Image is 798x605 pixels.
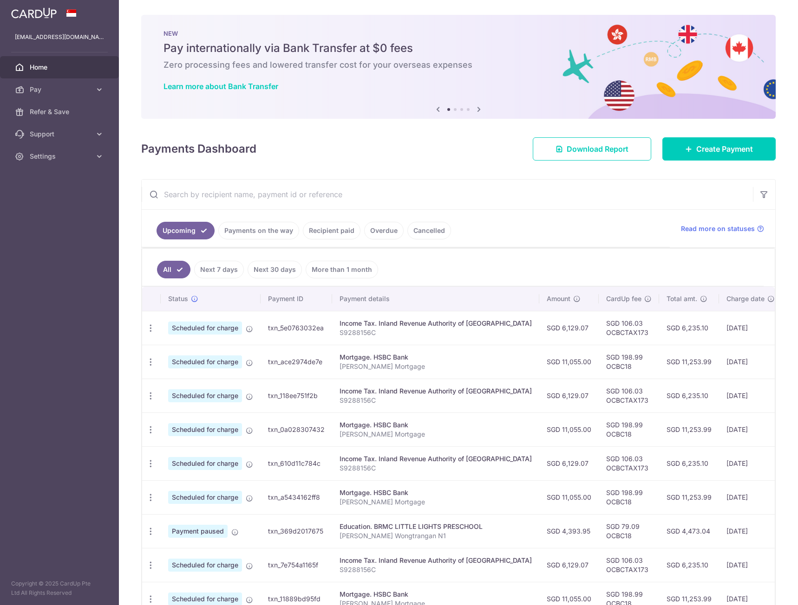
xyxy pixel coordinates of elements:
[719,311,782,345] td: [DATE]
[539,379,599,412] td: SGD 6,129.07
[599,514,659,548] td: SGD 79.09 OCBC18
[659,412,719,446] td: SGD 11,253.99
[726,294,765,303] span: Charge date
[168,355,242,368] span: Scheduled for charge
[168,491,242,504] span: Scheduled for charge
[15,32,104,42] p: [EMAIL_ADDRESS][DOMAIN_NAME]
[141,15,776,119] img: Bank transfer banner
[340,420,532,430] div: Mortgage. HSBC Bank
[340,430,532,439] p: [PERSON_NAME] Mortgage
[157,222,215,239] a: Upcoming
[539,345,599,379] td: SGD 11,055.00
[599,345,659,379] td: SGD 198.99 OCBC18
[681,224,764,233] a: Read more on statuses
[142,180,753,209] input: Search by recipient name, payment id or reference
[164,30,753,37] p: NEW
[340,386,532,396] div: Income Tax. Inland Revenue Authority of [GEOGRAPHIC_DATA]
[340,353,532,362] div: Mortgage. HSBC Bank
[164,41,753,56] h5: Pay internationally via Bank Transfer at $0 fees
[340,522,532,531] div: Education. BRMC LITTLE LIGHTS PRESCHOOL
[164,59,753,71] h6: Zero processing fees and lowered transfer cost for your overseas expenses
[340,328,532,337] p: S9288156C
[164,82,278,91] a: Learn more about Bank Transfer
[719,345,782,379] td: [DATE]
[659,480,719,514] td: SGD 11,253.99
[659,379,719,412] td: SGD 6,235.10
[261,287,332,311] th: Payment ID
[261,412,332,446] td: txn_0a028307432
[332,287,539,311] th: Payment details
[719,412,782,446] td: [DATE]
[340,454,532,463] div: Income Tax. Inland Revenue Authority of [GEOGRAPHIC_DATA]
[168,294,188,303] span: Status
[340,319,532,328] div: Income Tax. Inland Revenue Authority of [GEOGRAPHIC_DATA]
[659,311,719,345] td: SGD 6,235.10
[539,311,599,345] td: SGD 6,129.07
[30,63,91,72] span: Home
[261,379,332,412] td: txn_118ee751f2b
[719,379,782,412] td: [DATE]
[340,488,532,497] div: Mortgage. HSBC Bank
[30,152,91,161] span: Settings
[667,294,697,303] span: Total amt.
[261,311,332,345] td: txn_5e0763032ea
[662,137,776,161] a: Create Payment
[261,548,332,582] td: txn_7e754a1165f
[340,565,532,574] p: S9288156C
[599,412,659,446] td: SGD 198.99 OCBC18
[719,480,782,514] td: [DATE]
[168,559,242,572] span: Scheduled for charge
[606,294,641,303] span: CardUp fee
[194,261,244,278] a: Next 7 days
[659,548,719,582] td: SGD 6,235.10
[719,446,782,480] td: [DATE]
[168,322,242,335] span: Scheduled for charge
[340,362,532,371] p: [PERSON_NAME] Mortgage
[739,577,789,600] iframe: Opens a widget where you can find more information
[340,531,532,541] p: [PERSON_NAME] Wongtrangan N1
[30,85,91,94] span: Pay
[306,261,378,278] a: More than 1 month
[539,446,599,480] td: SGD 6,129.07
[539,480,599,514] td: SGD 11,055.00
[141,141,256,157] h4: Payments Dashboard
[533,137,651,161] a: Download Report
[168,423,242,436] span: Scheduled for charge
[567,143,628,154] span: Download Report
[340,590,532,599] div: Mortgage. HSBC Bank
[681,224,755,233] span: Read more on statuses
[11,7,57,19] img: CardUp
[340,556,532,565] div: Income Tax. Inland Revenue Authority of [GEOGRAPHIC_DATA]
[599,548,659,582] td: SGD 106.03 OCBCTAX173
[539,412,599,446] td: SGD 11,055.00
[696,143,753,154] span: Create Payment
[261,514,332,548] td: txn_369d2017675
[30,107,91,116] span: Refer & Save
[168,525,228,538] span: Payment paused
[659,345,719,379] td: SGD 11,253.99
[719,548,782,582] td: [DATE]
[261,480,332,514] td: txn_a5434162ff8
[599,446,659,480] td: SGD 106.03 OCBCTAX173
[599,311,659,345] td: SGD 106.03 OCBCTAX173
[168,389,242,402] span: Scheduled for charge
[719,514,782,548] td: [DATE]
[547,294,570,303] span: Amount
[303,222,360,239] a: Recipient paid
[261,345,332,379] td: txn_ace2974de7e
[168,457,242,470] span: Scheduled for charge
[539,514,599,548] td: SGD 4,393.95
[261,446,332,480] td: txn_610d11c784c
[539,548,599,582] td: SGD 6,129.07
[340,497,532,507] p: [PERSON_NAME] Mortgage
[340,463,532,473] p: S9288156C
[218,222,299,239] a: Payments on the way
[659,514,719,548] td: SGD 4,473.04
[157,261,190,278] a: All
[599,379,659,412] td: SGD 106.03 OCBCTAX173
[407,222,451,239] a: Cancelled
[659,446,719,480] td: SGD 6,235.10
[599,480,659,514] td: SGD 198.99 OCBC18
[364,222,404,239] a: Overdue
[340,396,532,405] p: S9288156C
